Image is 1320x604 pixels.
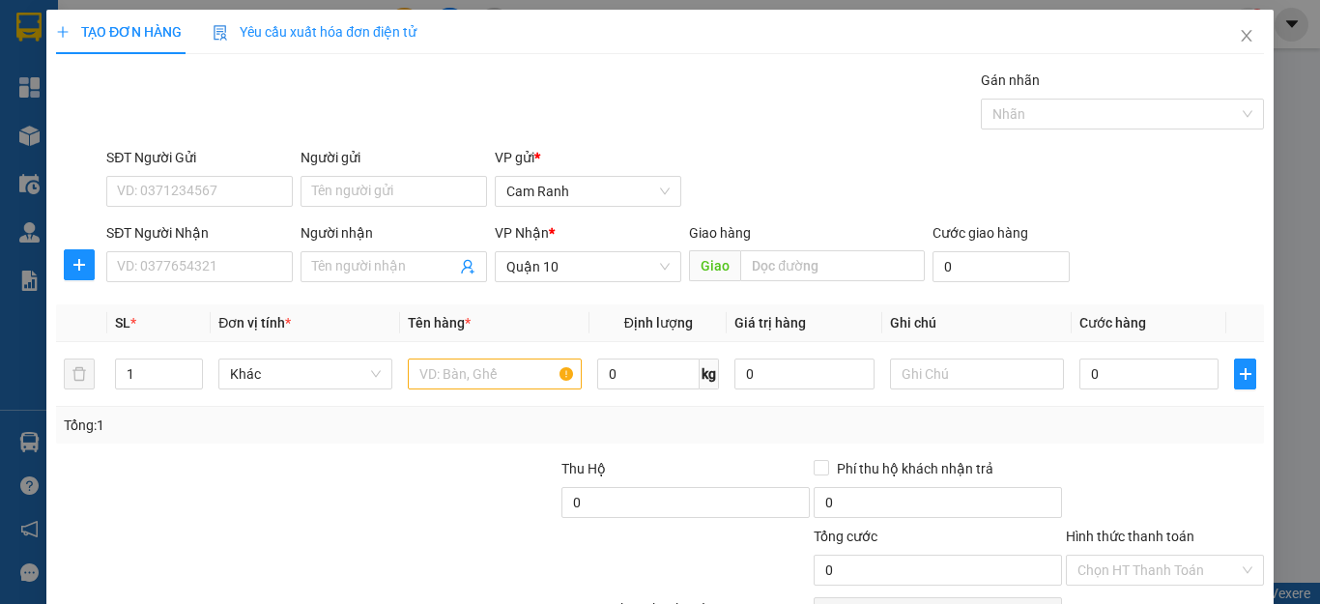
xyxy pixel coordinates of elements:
[213,24,416,40] span: Yêu cầu xuất hóa đơn điện tử
[1220,10,1274,64] button: Close
[106,222,293,244] div: SĐT Người Nhận
[1235,366,1255,382] span: plus
[689,250,740,281] span: Giao
[64,359,95,389] button: delete
[301,147,487,168] div: Người gửi
[689,225,751,241] span: Giao hàng
[981,72,1040,88] label: Gán nhãn
[506,252,670,281] span: Quận 10
[882,304,1072,342] th: Ghi chú
[460,259,475,274] span: user-add
[408,315,471,331] span: Tên hàng
[56,24,182,40] span: TẠO ĐƠN HÀNG
[230,360,381,388] span: Khác
[1234,359,1256,389] button: plus
[115,315,130,331] span: SL
[64,415,511,436] div: Tổng: 1
[506,177,670,206] span: Cam Ranh
[495,225,549,241] span: VP Nhận
[65,257,94,273] span: plus
[814,529,877,544] span: Tổng cước
[734,359,874,389] input: 0
[408,359,582,389] input: VD: Bàn, Ghế
[1239,28,1254,43] span: close
[64,249,95,280] button: plus
[495,147,681,168] div: VP gửi
[218,315,291,331] span: Đơn vị tính
[932,251,1070,282] input: Cước giao hàng
[56,25,70,39] span: plus
[1066,529,1194,544] label: Hình thức thanh toán
[1079,315,1146,331] span: Cước hàng
[301,222,487,244] div: Người nhận
[623,315,692,331] span: Định lượng
[560,461,605,476] span: Thu Hộ
[213,25,228,41] img: icon
[829,458,1001,479] span: Phí thu hộ khách nhận trả
[932,225,1027,241] label: Cước giao hàng
[700,359,719,389] span: kg
[740,250,924,281] input: Dọc đường
[890,359,1064,389] input: Ghi Chú
[734,315,806,331] span: Giá trị hàng
[106,147,293,168] div: SĐT Người Gửi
